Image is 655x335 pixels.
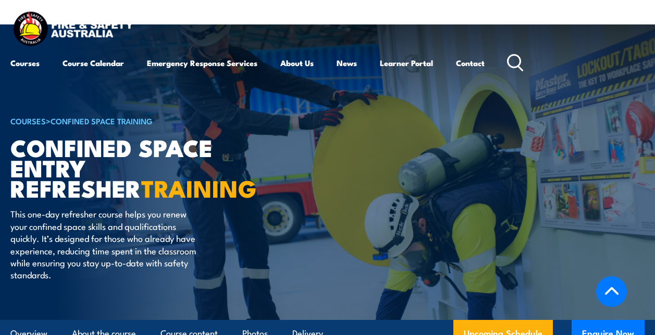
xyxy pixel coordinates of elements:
[337,50,357,75] a: News
[147,50,257,75] a: Emergency Response Services
[63,50,124,75] a: Course Calendar
[380,50,433,75] a: Learner Portal
[10,208,201,280] p: This one-day refresher course helps you renew your confined space skills and qualifications quick...
[51,115,153,126] a: Confined Space Training
[10,114,268,127] h6: >
[10,115,46,126] a: COURSES
[10,50,40,75] a: Courses
[141,170,257,205] strong: TRAINING
[10,137,268,198] h1: Confined Space Entry Refresher
[456,50,485,75] a: Contact
[280,50,314,75] a: About Us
